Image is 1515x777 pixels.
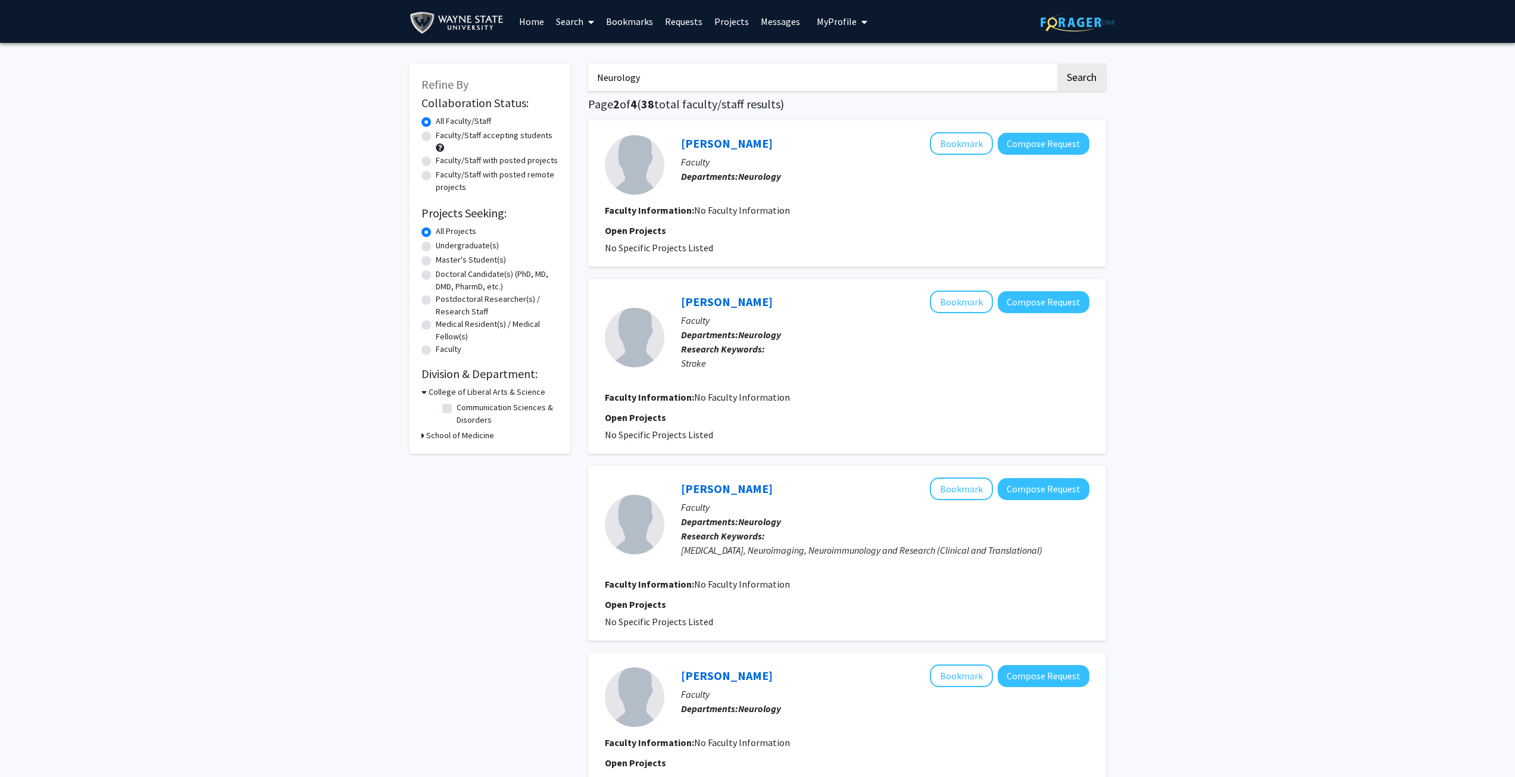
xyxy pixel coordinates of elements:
[605,242,713,254] span: No Specific Projects Listed
[436,343,461,355] label: Faculty
[738,170,781,182] b: Neurology
[681,516,738,528] b: Departments:
[630,96,637,111] span: 4
[605,737,694,748] b: Faculty Information:
[659,1,708,42] a: Requests
[681,343,765,355] b: Research Keywords:
[681,329,738,341] b: Departments:
[513,1,550,42] a: Home
[681,500,1089,514] p: Faculty
[738,516,781,528] b: Neurology
[998,478,1089,500] button: Compose Request to Kalyan Yarraguntla
[421,206,558,220] h2: Projects Seeking:
[436,129,552,142] label: Faculty/Staff accepting students
[694,204,790,216] span: No Faculty Information
[998,291,1089,313] button: Compose Request to Janaki Patel
[436,318,558,343] label: Medical Resident(s) / Medical Fellow(s)
[605,410,1089,425] p: Open Projects
[429,386,545,398] h3: College of Liberal Arts & Science
[613,96,620,111] span: 2
[436,115,491,127] label: All Faculty/Staff
[681,687,1089,701] p: Faculty
[694,391,790,403] span: No Faculty Information
[1041,13,1115,32] img: ForagerOne Logo
[998,665,1089,687] button: Compose Request to Sudad Louis
[708,1,755,42] a: Projects
[694,578,790,590] span: No Faculty Information
[681,356,1089,370] div: Stroke
[681,294,773,309] a: [PERSON_NAME]
[436,293,558,318] label: Postdoctoral Researcher(s) / Research Staff
[605,223,1089,238] p: Open Projects
[998,133,1089,155] button: Compose Request to Michal Halon
[588,97,1106,111] h1: Page of ( total faculty/staff results)
[641,96,654,111] span: 38
[681,155,1089,169] p: Faculty
[738,703,781,714] b: Neurology
[436,268,558,293] label: Doctoral Candidate(s) (PhD, MD, DMD, PharmD, etc.)
[426,429,494,442] h3: School of Medicine
[550,1,600,42] a: Search
[681,543,1089,557] div: [MEDICAL_DATA], Neuroimaging, Neuroimmunology and Research (Clinical and Translational)
[930,664,993,687] button: Add Sudad Louis to Bookmarks
[755,1,806,42] a: Messages
[605,756,1089,770] p: Open Projects
[605,429,713,441] span: No Specific Projects Listed
[1057,64,1106,91] button: Search
[588,64,1055,91] input: Search Keywords
[605,204,694,216] b: Faculty Information:
[421,96,558,110] h2: Collaboration Status:
[681,170,738,182] b: Departments:
[436,239,499,252] label: Undergraduate(s)
[436,254,506,266] label: Master's Student(s)
[457,401,555,426] label: Communication Sciences & Disorders
[681,668,773,683] a: [PERSON_NAME]
[605,616,713,628] span: No Specific Projects Listed
[930,132,993,155] button: Add Michal Halon to Bookmarks
[436,225,476,238] label: All Projects
[694,737,790,748] span: No Faculty Information
[681,481,773,496] a: [PERSON_NAME]
[738,329,781,341] b: Neurology
[421,77,468,92] span: Refine By
[436,154,558,167] label: Faculty/Staff with posted projects
[605,597,1089,611] p: Open Projects
[681,703,738,714] b: Departments:
[605,391,694,403] b: Faculty Information:
[930,478,993,500] button: Add Kalyan Yarraguntla to Bookmarks
[600,1,659,42] a: Bookmarks
[817,15,857,27] span: My Profile
[681,530,765,542] b: Research Keywords:
[410,10,509,36] img: Wayne State University Logo
[421,367,558,381] h2: Division & Department:
[930,291,993,313] button: Add Janaki Patel to Bookmarks
[605,578,694,590] b: Faculty Information:
[436,168,558,194] label: Faculty/Staff with posted remote projects
[681,313,1089,327] p: Faculty
[681,136,773,151] a: [PERSON_NAME]
[9,723,51,768] iframe: Chat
